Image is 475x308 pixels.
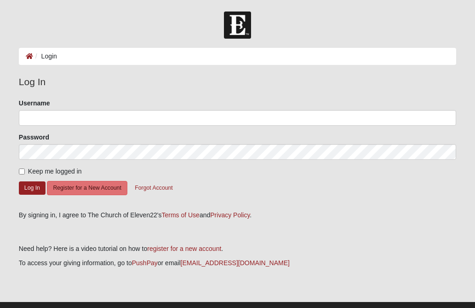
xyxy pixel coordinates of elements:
[161,211,199,219] a: Terms of Use
[47,181,127,195] button: Register for a New Account
[181,259,290,267] a: [EMAIL_ADDRESS][DOMAIN_NAME]
[132,259,158,267] a: PushPay
[19,75,456,89] legend: Log In
[19,210,456,220] div: By signing in, I agree to The Church of Eleven22's and .
[19,244,456,254] p: Need help? Here is a video tutorial on how to .
[19,99,50,108] label: Username
[224,12,251,39] img: Church of Eleven22 Logo
[210,211,250,219] a: Privacy Policy
[19,258,456,268] p: To access your giving information, go to or email
[28,168,82,175] span: Keep me logged in
[19,181,46,195] button: Log In
[33,52,57,61] li: Login
[19,133,49,142] label: Password
[19,169,25,174] input: Keep me logged in
[147,245,221,252] a: register for a new account
[129,181,178,195] button: Forgot Account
